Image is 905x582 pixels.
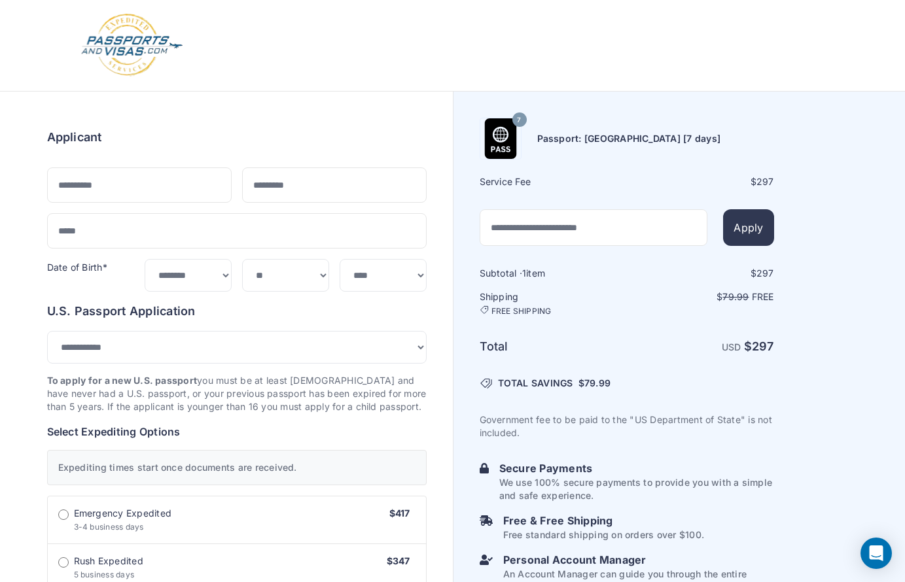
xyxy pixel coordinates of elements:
span: $417 [389,507,410,519]
span: 297 [752,339,774,353]
p: $ [628,290,774,303]
img: Product Name [480,118,521,159]
h6: Select Expediting Options [47,424,427,439]
strong: $ [744,339,774,353]
h6: Subtotal · item [480,267,626,280]
button: Apply [723,209,773,246]
span: 1 [522,267,526,279]
div: Open Intercom Messenger [861,538,892,569]
span: 79.99 [722,291,749,302]
img: Logo [80,13,184,78]
span: $347 [387,555,410,566]
span: TOTAL SAVINGS [498,377,573,390]
div: Expediting times start once documents are received. [47,450,427,485]
span: 79.99 [584,377,611,388]
p: We use 100% secure payments to provide you with a simple and safe experience. [499,476,774,502]
h6: Secure Payments [499,460,774,476]
span: USD [722,341,741,352]
span: Rush Expedited [74,555,143,568]
span: 297 [756,267,774,279]
span: Emergency Expedited [74,507,172,520]
h6: Personal Account Manager [503,552,774,568]
span: 7 [517,112,521,129]
h6: Applicant [47,128,102,146]
h6: Passport: [GEOGRAPHIC_DATA] [7 days] [537,132,721,145]
span: 297 [756,176,774,187]
span: $ [578,377,611,390]
h6: Shipping [480,290,626,317]
span: 3-4 business days [74,522,144,532]
span: 5 business days [74,570,135,579]
h6: Free & Free Shipping [503,513,704,528]
p: Free standard shipping on orders over $100. [503,528,704,541]
span: FREE SHIPPING [491,306,552,317]
span: Free [752,291,774,302]
div: $ [628,267,774,280]
h6: Total [480,337,626,356]
h6: Service Fee [480,175,626,188]
p: Government fee to be paid to the "US Department of State" is not included. [480,413,774,439]
p: you must be at least [DEMOGRAPHIC_DATA] and have never had a U.S. passport, or your previous pass... [47,374,427,413]
label: Date of Birth* [47,262,107,273]
strong: To apply for a new U.S. passport [47,375,198,386]
div: $ [628,175,774,188]
h6: U.S. Passport Application [47,302,427,320]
